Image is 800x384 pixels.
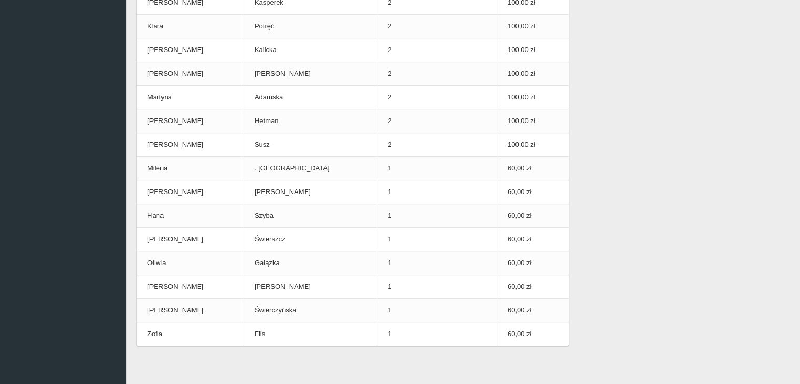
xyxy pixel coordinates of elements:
[244,109,377,133] td: Hetman
[497,133,568,157] td: 100,00 zł
[244,38,377,62] td: Kalicka
[244,157,377,180] td: . [GEOGRAPHIC_DATA]
[497,299,568,322] td: 60,00 zł
[244,15,377,38] td: Potręć
[137,133,244,157] td: [PERSON_NAME]
[377,109,497,133] td: 2
[497,180,568,204] td: 60,00 zł
[137,275,244,299] td: [PERSON_NAME]
[244,62,377,86] td: [PERSON_NAME]
[137,62,244,86] td: [PERSON_NAME]
[497,109,568,133] td: 100,00 zł
[377,322,497,346] td: 1
[137,322,244,346] td: Zofia
[244,322,377,346] td: Flis
[377,133,497,157] td: 2
[244,86,377,109] td: Adamska
[244,228,377,251] td: Świerszcz
[244,275,377,299] td: [PERSON_NAME]
[377,299,497,322] td: 1
[137,180,244,204] td: [PERSON_NAME]
[137,204,244,228] td: Hana
[137,109,244,133] td: [PERSON_NAME]
[377,38,497,62] td: 2
[377,86,497,109] td: 2
[137,299,244,322] td: [PERSON_NAME]
[244,204,377,228] td: Szyba
[137,251,244,275] td: Oliwia
[377,228,497,251] td: 1
[377,204,497,228] td: 1
[377,157,497,180] td: 1
[497,251,568,275] td: 60,00 zł
[497,204,568,228] td: 60,00 zł
[244,180,377,204] td: [PERSON_NAME]
[377,180,497,204] td: 1
[137,15,244,38] td: Klara
[497,62,568,86] td: 100,00 zł
[137,228,244,251] td: [PERSON_NAME]
[497,322,568,346] td: 60,00 zł
[377,15,497,38] td: 2
[244,133,377,157] td: Susz
[377,275,497,299] td: 1
[497,275,568,299] td: 60,00 zł
[497,15,568,38] td: 100,00 zł
[497,86,568,109] td: 100,00 zł
[377,251,497,275] td: 1
[137,86,244,109] td: Martyna
[497,157,568,180] td: 60,00 zł
[244,251,377,275] td: Gałązka
[377,62,497,86] td: 2
[137,157,244,180] td: Milena
[137,38,244,62] td: [PERSON_NAME]
[497,228,568,251] td: 60,00 zł
[244,299,377,322] td: Świerczyńska
[497,38,568,62] td: 100,00 zł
